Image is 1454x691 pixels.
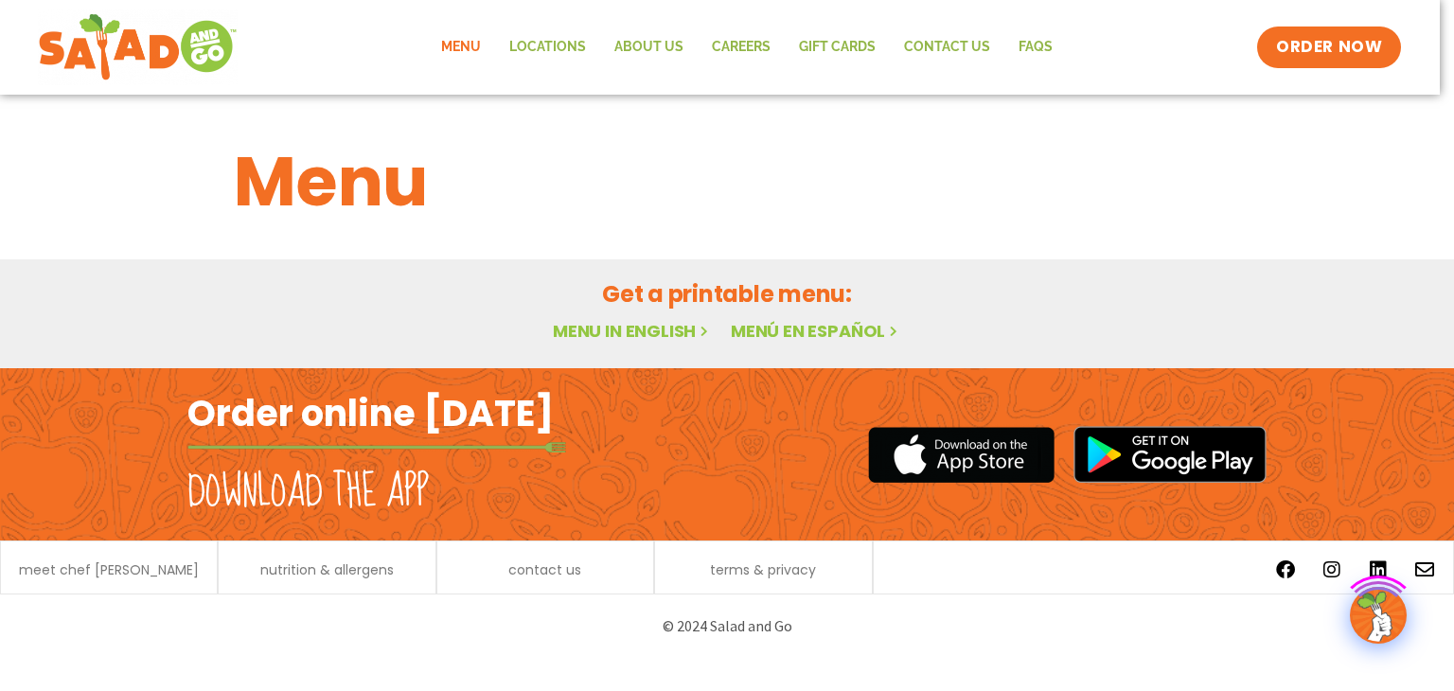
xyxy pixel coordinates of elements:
h2: Order online [DATE] [187,390,554,436]
nav: Menu [427,26,1067,69]
span: ORDER NOW [1276,36,1382,59]
h1: Menu [234,131,1220,233]
a: meet chef [PERSON_NAME] [19,563,199,576]
a: ORDER NOW [1257,27,1401,68]
a: GIFT CARDS [785,26,890,69]
a: Menu [427,26,495,69]
a: nutrition & allergens [260,563,394,576]
a: FAQs [1004,26,1067,69]
h2: Download the app [187,466,429,519]
img: new-SAG-logo-768×292 [38,9,238,85]
a: Menú en español [731,319,901,343]
img: fork [187,442,566,452]
a: Careers [698,26,785,69]
a: About Us [600,26,698,69]
a: Menu in English [553,319,712,343]
a: Contact Us [890,26,1004,69]
img: appstore [868,424,1055,486]
a: contact us [508,563,581,576]
p: © 2024 Salad and Go [197,613,1257,639]
a: Locations [495,26,600,69]
h2: Get a printable menu: [234,277,1220,310]
a: terms & privacy [710,563,816,576]
img: google_play [1073,426,1267,483]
